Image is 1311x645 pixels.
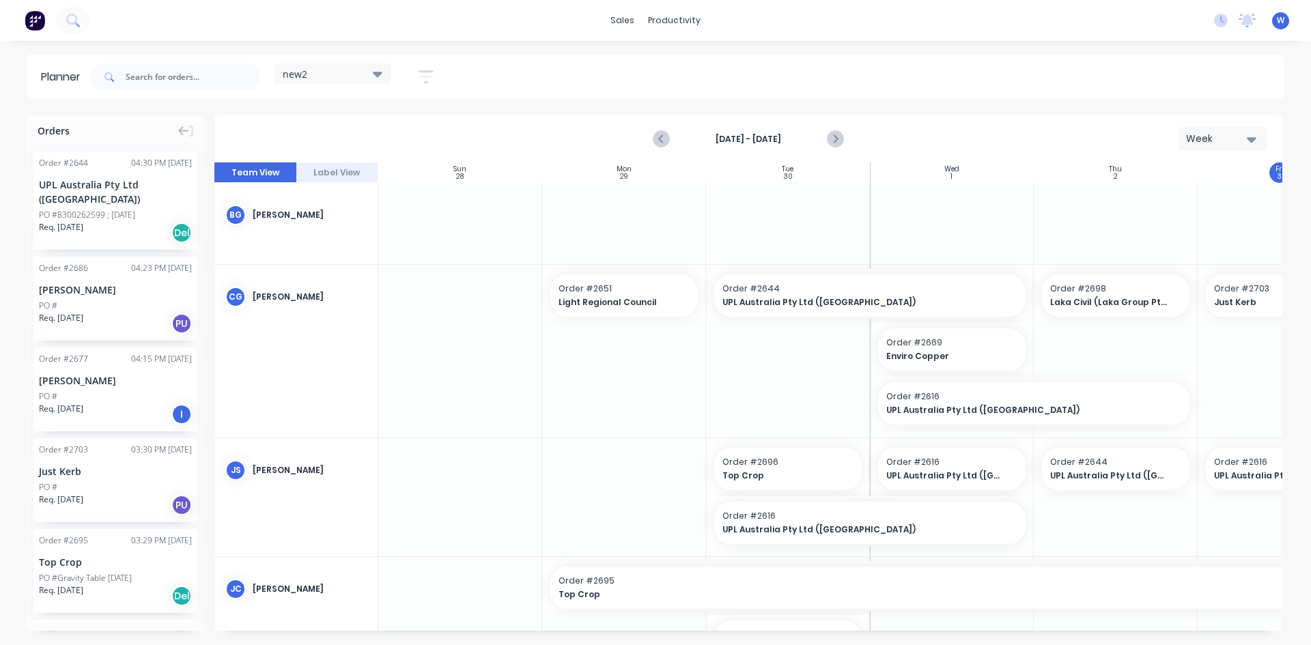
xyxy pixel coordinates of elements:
[296,162,378,183] button: Label View
[1275,165,1284,173] div: Fri
[722,629,854,641] span: Order # 2696
[131,157,192,169] div: 04:30 PM [DATE]
[456,173,464,180] div: 28
[722,283,1017,295] span: Order # 2644
[559,296,677,309] span: Light Regional Council
[41,69,87,85] div: Planner
[950,173,953,180] div: 1
[680,133,817,145] strong: [DATE] - [DATE]
[1186,132,1249,146] div: Week
[39,157,88,169] div: Order # 2644
[1050,456,1181,468] span: Order # 2644
[131,262,192,274] div: 04:23 PM [DATE]
[171,223,192,243] div: Del
[225,460,246,481] div: JS
[253,209,367,221] div: [PERSON_NAME]
[39,464,192,478] div: Just Kerb
[886,390,1181,403] span: Order # 2616
[39,353,88,365] div: Order # 2677
[39,262,88,274] div: Order # 2686
[39,390,57,403] div: PO #
[131,353,192,365] div: 04:15 PM [DATE]
[39,534,88,547] div: Order # 2695
[886,350,1004,362] span: Enviro Copper
[225,287,246,307] div: CG
[39,312,83,324] span: Req. [DATE]
[131,534,192,547] div: 03:29 PM [DATE]
[620,173,628,180] div: 29
[39,209,135,221] div: PO #8300262599 ; [DATE]
[225,205,246,225] div: BG
[944,165,959,173] div: Wed
[39,221,83,233] span: Req. [DATE]
[39,572,132,584] div: PO #Gravity Table [DATE]
[39,584,83,597] span: Req. [DATE]
[1277,173,1282,180] div: 3
[722,456,854,468] span: Order # 2696
[1179,127,1267,151] button: Week
[722,524,988,536] span: UPL Australia Pty Ltd ([GEOGRAPHIC_DATA])
[886,456,1017,468] span: Order # 2616
[453,165,466,173] div: Sun
[604,10,641,31] div: sales
[722,510,1017,522] span: Order # 2616
[131,444,192,456] div: 03:30 PM [DATE]
[171,313,192,334] div: PU
[1109,165,1122,173] div: Thu
[39,403,83,415] span: Req. [DATE]
[39,555,192,569] div: Top Crop
[1114,173,1118,180] div: 2
[225,579,246,599] div: JC
[1050,470,1168,482] span: UPL Australia Pty Ltd ([GEOGRAPHIC_DATA])
[253,291,367,303] div: [PERSON_NAME]
[1050,283,1181,295] span: Order # 2698
[39,283,192,297] div: [PERSON_NAME]
[283,67,307,81] span: new2
[722,296,988,309] span: UPL Australia Pty Ltd ([GEOGRAPHIC_DATA])
[617,165,632,173] div: Mon
[39,481,57,493] div: PO #
[39,300,57,312] div: PO #
[886,470,1004,482] span: UPL Australia Pty Ltd ([GEOGRAPHIC_DATA])
[171,586,192,606] div: Del
[886,404,1152,416] span: UPL Australia Pty Ltd ([GEOGRAPHIC_DATA])
[39,444,88,456] div: Order # 2703
[126,63,261,91] input: Search for orders...
[559,588,1267,601] span: Top Crop
[38,124,70,138] span: Orders
[1277,14,1284,27] span: W
[886,336,1017,349] span: Order # 2669
[39,373,192,388] div: [PERSON_NAME]
[782,165,793,173] div: Tue
[25,10,45,31] img: Factory
[559,283,690,295] span: Order # 2651
[39,493,83,506] span: Req. [DATE]
[253,464,367,476] div: [PERSON_NAME]
[253,583,367,595] div: [PERSON_NAME]
[722,470,841,482] span: Top Crop
[783,173,793,180] div: 30
[641,10,707,31] div: productivity
[39,177,192,206] div: UPL Australia Pty Ltd ([GEOGRAPHIC_DATA])
[214,162,296,183] button: Team View
[171,495,192,515] div: PU
[171,404,192,425] div: I
[1050,296,1168,309] span: Laka Civil (Laka Group Pty Ltd T/as)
